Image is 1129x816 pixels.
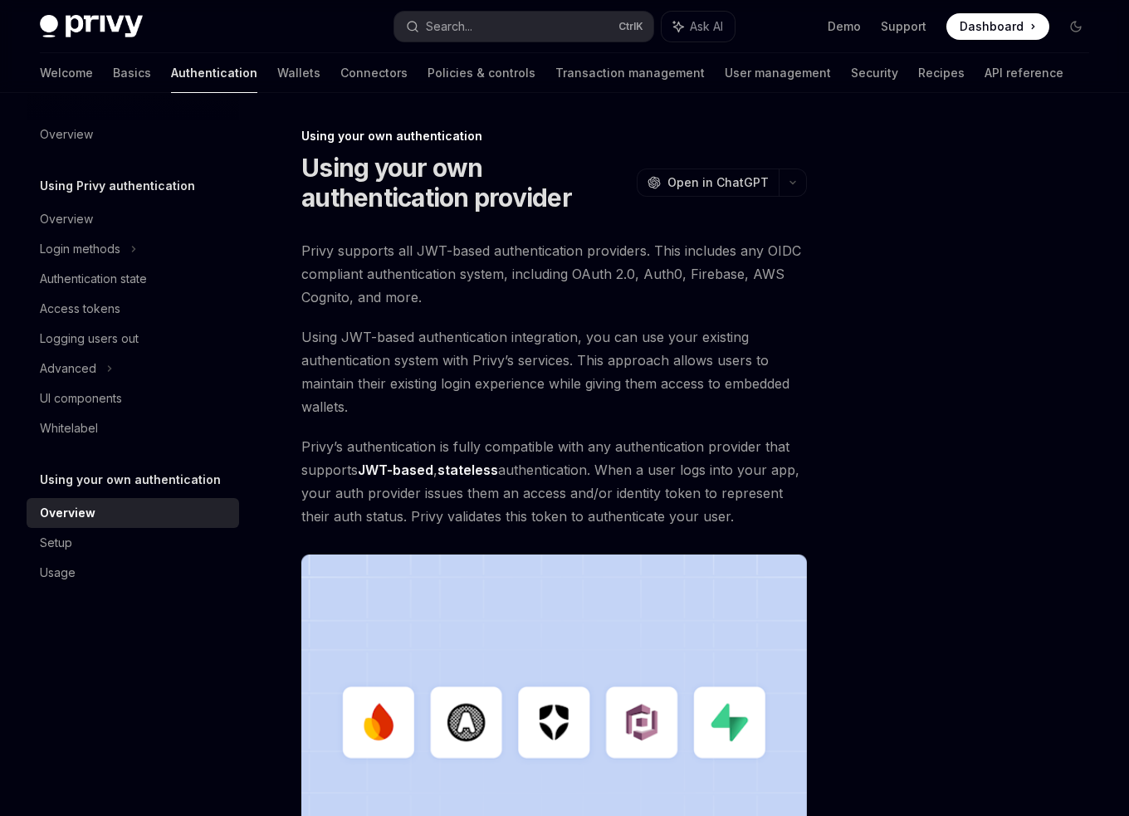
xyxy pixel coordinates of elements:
h1: Using your own authentication provider [301,153,630,213]
a: Overview [27,498,239,528]
span: Ask AI [690,18,723,35]
a: Overview [27,204,239,234]
a: stateless [437,462,498,479]
a: Basics [113,53,151,93]
span: Ctrl K [618,20,643,33]
div: Overview [40,209,93,229]
h5: Using your own authentication [40,470,221,490]
div: Overview [40,125,93,144]
span: Privy supports all JWT-based authentication providers. This includes any OIDC compliant authentic... [301,239,807,309]
button: Ask AI [662,12,735,42]
a: Whitelabel [27,413,239,443]
div: Using your own authentication [301,128,807,144]
button: Open in ChatGPT [637,169,779,197]
span: Privy’s authentication is fully compatible with any authentication provider that supports , authe... [301,435,807,528]
a: Wallets [277,53,320,93]
div: Overview [40,503,95,523]
span: Dashboard [960,18,1024,35]
div: UI components [40,388,122,408]
a: Usage [27,558,239,588]
a: JWT-based [358,462,433,479]
a: Access tokens [27,294,239,324]
a: Welcome [40,53,93,93]
a: Support [881,18,926,35]
div: Setup [40,533,72,553]
img: dark logo [40,15,143,38]
a: Authentication [171,53,257,93]
span: Using JWT-based authentication integration, you can use your existing authentication system with ... [301,325,807,418]
span: Open in ChatGPT [667,174,769,191]
a: Demo [828,18,861,35]
a: Transaction management [555,53,705,93]
a: Overview [27,120,239,149]
div: Whitelabel [40,418,98,438]
a: User management [725,53,831,93]
div: Usage [40,563,76,583]
a: API reference [985,53,1063,93]
div: Advanced [40,359,96,379]
div: Authentication state [40,269,147,289]
button: Search...CtrlK [394,12,654,42]
div: Access tokens [40,299,120,319]
a: Security [851,53,898,93]
a: Policies & controls [428,53,535,93]
a: UI components [27,384,239,413]
a: Connectors [340,53,408,93]
div: Logging users out [40,329,139,349]
div: Search... [426,17,472,37]
button: Toggle dark mode [1063,13,1089,40]
a: Setup [27,528,239,558]
a: Recipes [918,53,965,93]
a: Dashboard [946,13,1049,40]
a: Logging users out [27,324,239,354]
a: Authentication state [27,264,239,294]
h5: Using Privy authentication [40,176,195,196]
div: Login methods [40,239,120,259]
